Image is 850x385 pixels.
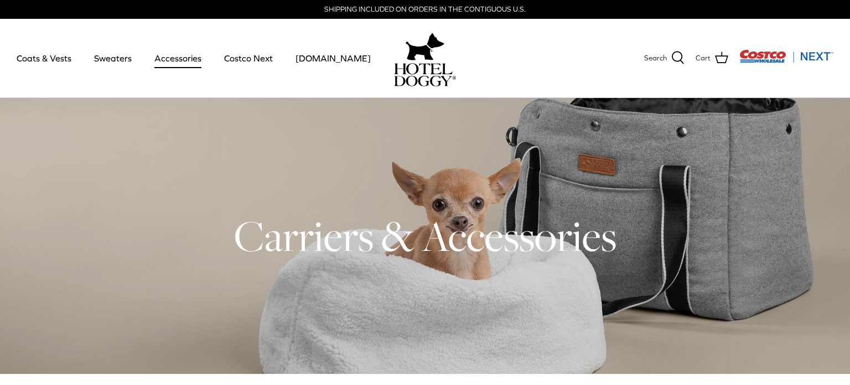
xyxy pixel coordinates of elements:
[214,39,283,77] a: Costco Next
[739,49,833,63] img: Costco Next
[644,51,685,65] a: Search
[7,39,81,77] a: Coats & Vests
[286,39,381,77] a: [DOMAIN_NAME]
[394,30,456,86] a: hoteldoggy.com hoteldoggycom
[32,209,818,263] h1: Carriers & Accessories
[696,51,728,65] a: Cart
[144,39,211,77] a: Accessories
[394,63,456,86] img: hoteldoggycom
[696,53,711,64] span: Cart
[644,53,667,64] span: Search
[739,57,833,65] a: Visit Costco Next
[84,39,142,77] a: Sweaters
[406,30,444,63] img: hoteldoggy.com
